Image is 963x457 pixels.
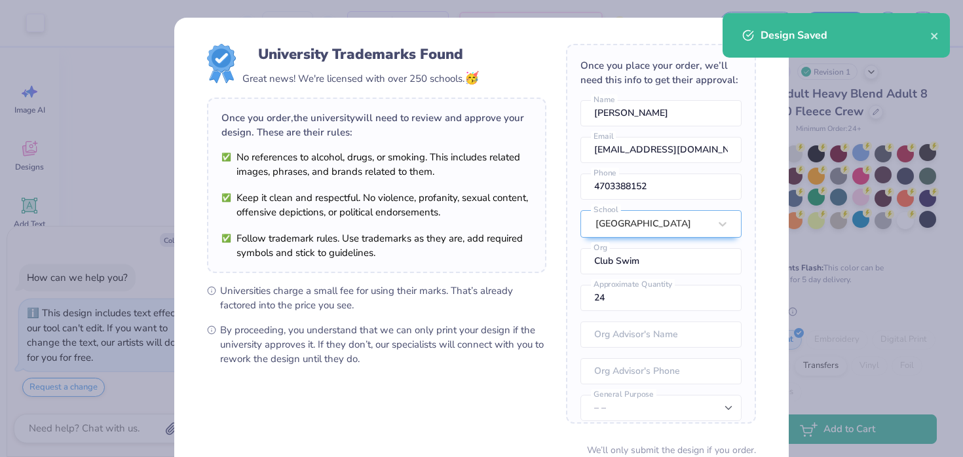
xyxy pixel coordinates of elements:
[761,27,930,43] div: Design Saved
[258,44,463,65] div: University Trademarks Found
[930,27,939,43] button: close
[207,44,236,83] img: License badge
[220,283,546,312] span: Universities charge a small fee for using their marks. That’s already factored into the price you...
[580,137,742,163] input: Email
[580,321,742,348] input: Org Advisor's Name
[587,443,756,457] div: We’ll only submit the design if you order.
[580,358,742,384] input: Org Advisor's Phone
[580,58,742,87] div: Once you place your order, we’ll need this info to get their approval:
[580,100,742,126] input: Name
[221,150,532,179] li: No references to alcohol, drugs, or smoking. This includes related images, phrases, and brands re...
[221,231,532,260] li: Follow trademark rules. Use trademarks as they are, add required symbols and stick to guidelines.
[221,191,532,219] li: Keep it clean and respectful. No violence, profanity, sexual content, offensive depictions, or po...
[464,70,479,86] span: 🥳
[242,69,479,87] div: Great news! We're licensed with over 250 schools.
[580,174,742,200] input: Phone
[580,248,742,274] input: Org
[221,111,532,139] div: Once you order, the university will need to review and approve your design. These are their rules:
[580,285,742,311] input: Approximate Quantity
[220,323,546,366] span: By proceeding, you understand that we can only print your design if the university approves it. I...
